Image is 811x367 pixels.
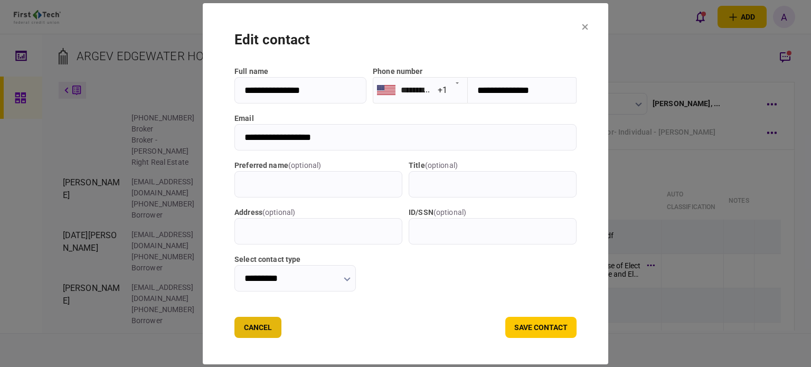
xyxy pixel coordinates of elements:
[438,84,447,96] div: +1
[234,207,402,218] label: address
[234,171,402,197] input: Preferred name
[505,317,577,338] button: save contact
[234,317,281,338] button: Cancel
[409,160,577,171] label: title
[234,254,356,265] label: Select contact type
[262,208,295,217] span: ( optional )
[234,66,366,77] label: full name
[234,218,402,244] input: address
[234,77,366,103] input: full name
[288,161,321,170] span: ( optional )
[234,160,402,171] label: Preferred name
[234,113,577,124] label: email
[234,265,356,291] input: Select contact type
[373,67,423,76] label: Phone number
[234,124,577,150] input: email
[234,30,577,50] div: edit contact
[450,75,465,90] button: Open
[409,171,577,197] input: title
[409,218,577,244] input: ID/SSN
[433,208,466,217] span: ( optional )
[377,85,395,95] img: us
[409,207,577,218] label: ID/SSN
[425,161,458,170] span: ( optional )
